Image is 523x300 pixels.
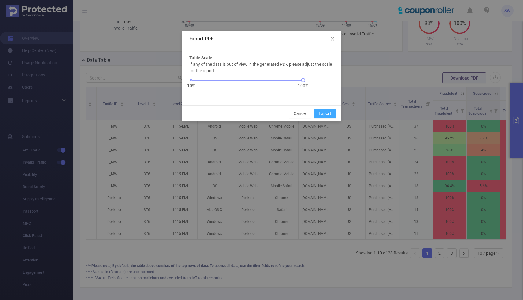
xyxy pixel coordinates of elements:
[189,55,212,61] b: Table Scale
[298,83,308,89] span: 100%
[189,35,334,42] div: Export PDF
[324,31,341,48] button: Close
[330,36,335,41] i: icon: close
[289,109,311,118] button: Cancel
[187,83,195,89] span: 10%
[189,61,334,74] p: If any of the data is out of view in the generated PDF, please adjust the scale for the report
[314,109,336,118] button: Export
